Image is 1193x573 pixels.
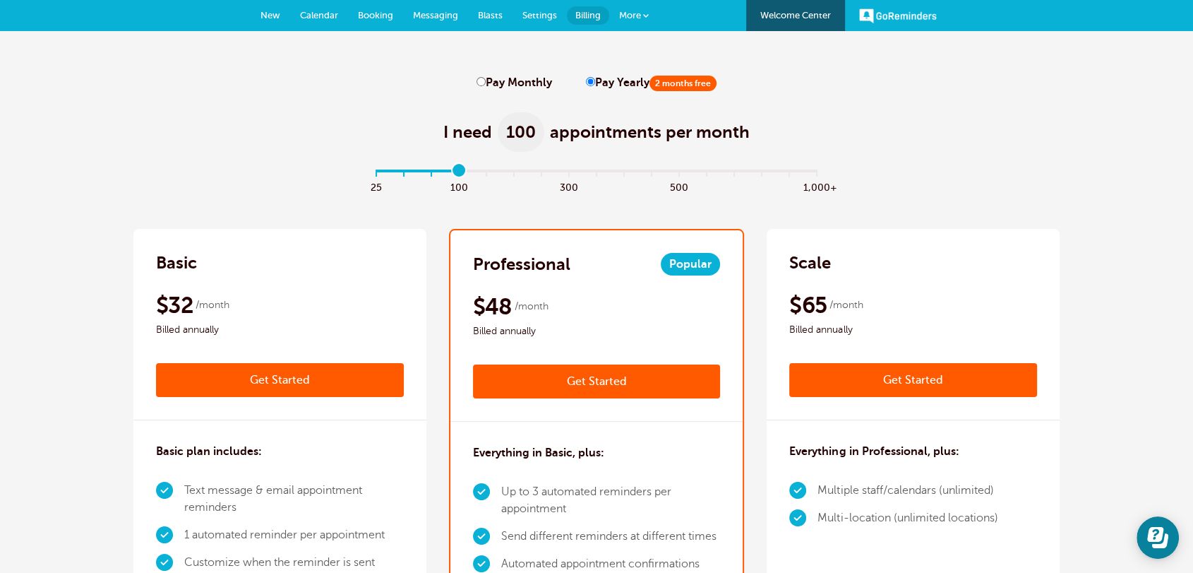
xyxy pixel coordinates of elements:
span: $65 [789,291,827,319]
span: 300 [556,178,583,194]
span: Blasts [478,10,503,20]
span: Messaging [413,10,458,20]
li: Text message & email appointment reminders [184,477,404,521]
span: 100 [445,178,473,194]
span: Booking [358,10,393,20]
a: Get Started [156,363,404,397]
span: Billed annually [473,323,721,340]
h2: Basic [156,252,197,274]
a: Get Started [789,363,1037,397]
span: Billing [575,10,601,20]
a: Billing [567,6,609,25]
li: 1 automated reminder per appointment [184,521,404,549]
span: Calendar [300,10,338,20]
li: Up to 3 automated reminders per appointment [501,478,721,523]
h2: Scale [789,252,831,274]
label: Pay Monthly [476,76,552,90]
span: 2 months free [649,76,717,91]
span: More [619,10,641,20]
input: Pay Yearly2 months free [586,77,595,86]
span: /month [829,297,863,314]
span: $32 [156,291,193,319]
span: Settings [522,10,557,20]
span: /month [515,298,548,315]
h3: Basic plan includes: [156,443,262,460]
li: Multi-location (unlimited locations) [817,504,997,532]
input: Pay Monthly [476,77,486,86]
iframe: Resource center [1137,516,1179,559]
h2: Professional [473,253,570,276]
span: Billed annually [156,321,404,338]
li: Send different reminders at different times [501,523,721,550]
span: 1,000+ [803,178,831,194]
label: Pay Yearly [586,76,717,90]
span: Billed annually [789,321,1037,338]
span: appointments per month [550,121,750,143]
span: 25 [363,178,390,194]
span: $48 [473,293,512,321]
span: /month [196,297,229,314]
h3: Everything in Basic, plus: [473,444,604,461]
span: New [260,10,280,20]
span: 500 [666,178,693,194]
span: I need [443,121,492,143]
li: Multiple staff/calendars (unlimited) [817,477,997,504]
span: Popular [661,253,720,276]
a: Get Started [473,365,721,398]
h3: Everything in Professional, plus: [789,443,959,460]
span: 100 [498,112,544,152]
